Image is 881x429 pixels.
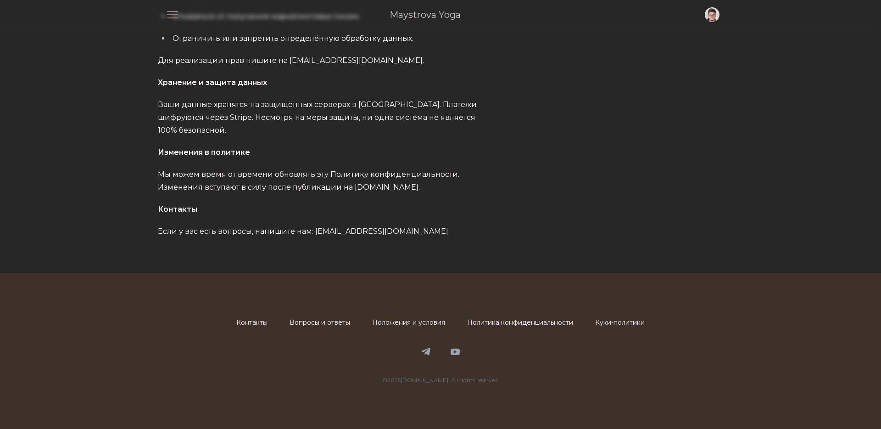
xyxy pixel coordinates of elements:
a: Maystrova Yoga [390,8,461,21]
nav: Footer [162,317,719,339]
a: Куки-политики [595,318,645,327]
strong: Изменения в политике [158,148,250,157]
a: Положения и условия [372,318,445,327]
a: Вопросы и ответы [290,318,350,327]
strong: Контакты [158,205,197,214]
p: Ограничить или запретить определённую обработку данных. [173,32,486,45]
strong: Хранение и защита данных [158,78,267,87]
p: Мы можем время от времени обновлять эту Политику конфиденциальности. Изменения вступают в силу по... [158,168,486,194]
p: Ваши данные хранятся на защищённых серверах в [GEOGRAPHIC_DATA]. Платежи шифруются через Stripe. ... [158,98,486,137]
a: Контакты [236,318,268,327]
p: © 2025 [DOMAIN_NAME]. All rights reserved. [162,376,719,385]
p: Для реализации прав пишите на [EMAIL_ADDRESS][DOMAIN_NAME]. [158,54,486,67]
p: Если у вас есть вопросы, напишите нам: [EMAIL_ADDRESS][DOMAIN_NAME]. [158,225,486,238]
a: Политика конфиденциальности [467,318,573,327]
